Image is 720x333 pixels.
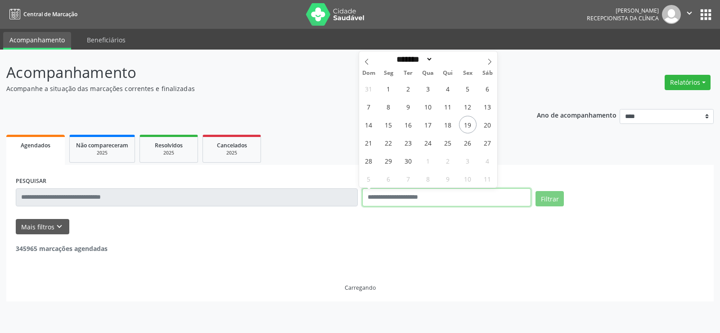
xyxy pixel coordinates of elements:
span: Setembro 15, 2025 [380,116,397,133]
span: Setembro 10, 2025 [419,98,437,115]
div: 2025 [209,150,254,156]
span: Setembro 29, 2025 [380,152,397,169]
div: 2025 [76,150,128,156]
p: Acompanhe a situação das marcações correntes e finalizadas [6,84,501,93]
div: Carregando [345,284,376,292]
span: Setembro 9, 2025 [400,98,417,115]
span: Setembro 13, 2025 [479,98,496,115]
a: Acompanhamento [3,32,71,50]
span: Setembro 25, 2025 [439,134,457,151]
i:  [684,8,694,18]
span: Outubro 6, 2025 [380,170,397,187]
span: Ter [398,70,418,76]
img: img [662,5,681,24]
span: Outubro 9, 2025 [439,170,457,187]
a: Beneficiários [81,32,132,48]
span: Setembro 30, 2025 [400,152,417,169]
span: Setembro 27, 2025 [479,134,496,151]
span: Setembro 19, 2025 [459,116,477,133]
span: Cancelados [217,141,247,149]
p: Acompanhamento [6,61,501,84]
span: Seg [378,70,398,76]
span: Setembro 21, 2025 [360,134,378,151]
span: Setembro 28, 2025 [360,152,378,169]
span: Setembro 11, 2025 [439,98,457,115]
span: Setembro 18, 2025 [439,116,457,133]
label: PESQUISAR [16,174,46,188]
span: Outubro 1, 2025 [419,152,437,169]
span: Outubro 7, 2025 [400,170,417,187]
span: Dom [359,70,379,76]
span: Sáb [477,70,497,76]
span: Outubro 10, 2025 [459,170,477,187]
span: Outubro 8, 2025 [419,170,437,187]
span: Setembro 12, 2025 [459,98,477,115]
strong: 345965 marcações agendadas [16,244,108,253]
span: Setembro 7, 2025 [360,98,378,115]
button: Mais filtroskeyboard_arrow_down [16,219,69,235]
span: Outubro 2, 2025 [439,152,457,169]
input: Year [433,55,463,64]
span: Recepcionista da clínica [587,14,659,22]
span: Setembro 5, 2025 [459,80,477,97]
span: Setembro 26, 2025 [459,134,477,151]
a: Central de Marcação [6,7,77,22]
div: 2025 [146,150,191,156]
button: apps [698,7,714,23]
span: Outubro 3, 2025 [459,152,477,169]
span: Setembro 14, 2025 [360,116,378,133]
span: Setembro 3, 2025 [419,80,437,97]
span: Outubro 5, 2025 [360,170,378,187]
span: Setembro 2, 2025 [400,80,417,97]
span: Agendados [21,141,50,149]
button:  [681,5,698,24]
span: Setembro 17, 2025 [419,116,437,133]
span: Setembro 16, 2025 [400,116,417,133]
span: Setembro 20, 2025 [479,116,496,133]
button: Relatórios [665,75,711,90]
span: Setembro 1, 2025 [380,80,397,97]
span: Setembro 8, 2025 [380,98,397,115]
span: Outubro 11, 2025 [479,170,496,187]
span: Central de Marcação [23,10,77,18]
i: keyboard_arrow_down [54,222,64,232]
span: Qui [438,70,458,76]
span: Agosto 31, 2025 [360,80,378,97]
span: Setembro 6, 2025 [479,80,496,97]
span: Setembro 24, 2025 [419,134,437,151]
span: Qua [418,70,438,76]
span: Setembro 22, 2025 [380,134,397,151]
span: Setembro 23, 2025 [400,134,417,151]
span: Sex [458,70,477,76]
button: Filtrar [535,191,564,206]
div: [PERSON_NAME] [587,7,659,14]
select: Month [394,55,433,64]
p: Ano de acompanhamento [537,109,616,120]
span: Outubro 4, 2025 [479,152,496,169]
span: Não compareceram [76,141,128,149]
span: Setembro 4, 2025 [439,80,457,97]
span: Resolvidos [155,141,183,149]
